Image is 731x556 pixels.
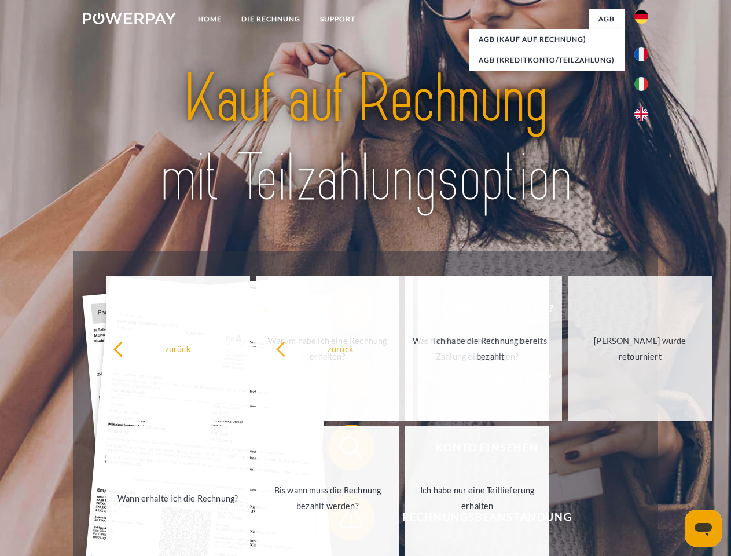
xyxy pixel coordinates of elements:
div: zurück [113,341,243,356]
img: title-powerpay_de.svg [111,56,620,222]
a: agb [589,9,625,30]
a: AGB (Kreditkonto/Teilzahlung) [469,50,625,71]
iframe: Schaltfläche zum Öffnen des Messaging-Fensters [685,510,722,547]
div: zurück [275,341,406,356]
div: Ich habe nur eine Teillieferung erhalten [412,482,542,514]
img: logo-powerpay-white.svg [83,13,176,24]
a: DIE RECHNUNG [232,9,310,30]
div: Ich habe die Rechnung bereits bezahlt [425,333,556,364]
div: [PERSON_NAME] wurde retourniert [575,333,705,364]
img: en [634,107,648,121]
img: fr [634,47,648,61]
div: Bis wann muss die Rechnung bezahlt werden? [263,482,393,514]
a: AGB (Kauf auf Rechnung) [469,29,625,50]
div: Wann erhalte ich die Rechnung? [113,490,243,506]
img: it [634,77,648,91]
img: de [634,10,648,24]
a: Home [188,9,232,30]
a: SUPPORT [310,9,365,30]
